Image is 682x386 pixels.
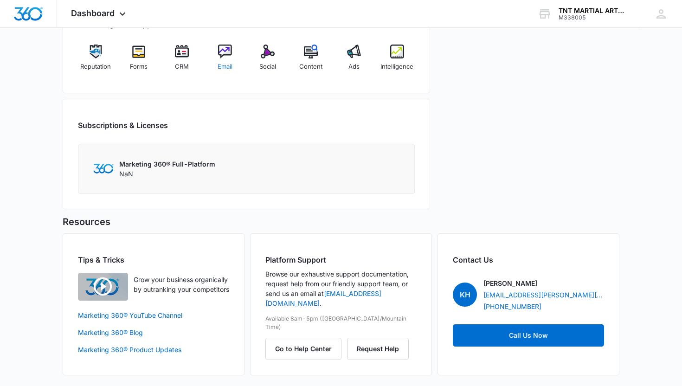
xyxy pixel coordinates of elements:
[218,62,232,71] span: Email
[380,62,413,71] span: Intelligence
[78,273,128,301] img: Quick Overview Video
[265,315,417,331] p: Available 8am-5pm ([GEOGRAPHIC_DATA]/Mountain Time)
[134,275,229,294] p: Grow your business organically by outranking your competitors
[265,338,341,360] button: Go to Help Center
[63,215,619,229] h5: Resources
[119,159,215,179] div: NaN
[78,328,229,337] a: Marketing 360® Blog
[347,338,409,360] button: Request Help
[379,45,415,78] a: Intelligence
[265,345,347,353] a: Go to Help Center
[293,45,329,78] a: Content
[483,302,541,311] a: [PHONE_NUMBER]
[559,7,626,14] div: account name
[78,45,114,78] a: Reputation
[78,310,229,320] a: Marketing 360® YouTube Channel
[130,62,148,71] span: Forms
[207,45,243,78] a: Email
[483,278,537,288] p: [PERSON_NAME]
[265,254,417,265] h2: Platform Support
[483,290,604,300] a: [EMAIL_ADDRESS][PERSON_NAME][DOMAIN_NAME]
[453,324,604,347] a: Call Us Now
[559,14,626,21] div: account id
[80,62,111,71] span: Reputation
[71,8,115,18] span: Dashboard
[265,269,417,308] p: Browse our exhaustive support documentation, request help from our friendly support team, or send...
[250,45,286,78] a: Social
[347,345,409,353] a: Request Help
[175,62,189,71] span: CRM
[259,62,276,71] span: Social
[265,289,381,307] a: [EMAIL_ADDRESS][DOMAIN_NAME]
[119,159,215,169] p: Marketing 360® Full-Platform
[348,62,360,71] span: Ads
[78,345,229,354] a: Marketing 360® Product Updates
[78,120,168,131] h2: Subscriptions & Licenses
[336,45,372,78] a: Ads
[93,164,114,174] img: Marketing 360 Logo
[453,283,477,307] span: KH
[453,254,604,265] h2: Contact Us
[78,254,229,265] h2: Tips & Tricks
[121,45,157,78] a: Forms
[164,45,200,78] a: CRM
[299,62,322,71] span: Content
